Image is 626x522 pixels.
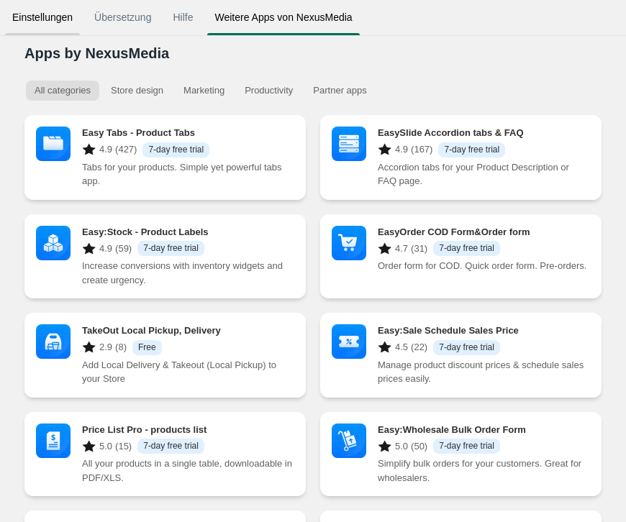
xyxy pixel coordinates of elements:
span: 4.5 [395,342,408,353]
p: Simplify bulk orders for your customers. Great for wholesalers. [378,457,590,485]
p: All your products in a single table, downloadable in PDF/XLS. [82,457,294,485]
span: 4.7 [395,243,408,255]
span: Productivity [236,81,301,101]
a: TakeOut Local Pickup, Delivery 2.9 (8) Free Add Local Delivery & Takeout (Local Pickup) to your S... [24,313,306,398]
a: Easy Tabs ‑ Product Tabs 4.9 (427) 7-day free trial Tabs for your products. Simple yet powerful t... [24,115,306,200]
span: 4.9 [395,144,408,155]
span: (15) [115,441,132,452]
span: 7-day free trial [137,439,204,454]
span: 7-day free trial [433,340,500,355]
span: 7-day free trial [433,241,500,256]
span: 7-day free trial [137,241,204,256]
a: Price List Pro ‑ products list 5.0 (15) 7-day free trial All your products in a single table, dow... [24,412,306,497]
span: (8) [115,342,127,353]
p: Manage product discount prices & schedule sales prices easily. [378,358,590,386]
span: Free [132,340,162,355]
img: CLnIx7KK_v0CEAE=_96x96.png [332,127,366,161]
span: All categories [26,81,99,101]
p: Add Local Delivery & Takeout (Local Pickup) to your Store [82,358,294,386]
img: CPzPsaea_v0CEAE=_96x96.png [36,324,71,359]
a: Übersetzung [87,4,158,30]
a: Easy:Sale Schedule Sales Price 4.5 (22) 7-day free trial Manage product discount prices & schedul... [320,313,602,398]
h3: EasyOrder COD Form&Order form [378,226,590,238]
span: Marketing [175,81,233,101]
p: Accordion tabs for your Product Description or FAQ page. [378,160,590,188]
span: (50) [411,441,427,452]
img: COjYrNKa_v0CEAE=_96x96.png [36,423,71,458]
span: (427) [115,144,137,155]
a: Easy:Wholesale Bulk Order Form 5.0 (50) 7-day free trial Simplify bulk orders for your customers.... [320,412,602,497]
span: (22) [411,342,427,353]
p: Increase conversions with inventory widgets and create urgency. [82,259,294,287]
h3: Easy Tabs ‑ Product Tabs [82,127,294,139]
b: Media [128,45,169,61]
h3: Easy:Wholesale Bulk Order Form [378,423,590,436]
a: Einstellungen [5,4,80,30]
a: EasySlide Accordion tabs & FAQ 4.9 (167) 7-day free trial Accordion tabs for your Product Descrip... [320,115,602,200]
span: (59) [115,243,132,255]
span: 7-day free trial [433,439,500,454]
p: Order form for COD. Quick order form. Pre-orders. [378,259,590,273]
a: EasyOrder COD Form&Order form 4.7 (31) 7-day free trial Order form for COD. Quick order form. Pre... [320,214,602,299]
img: CP7s4IKK_v0CEAE=_96x96.png [332,324,366,359]
span: 7-day free trial [438,142,505,157]
img: CMLyjYeb_v0CEAE=_96x96.png [36,226,71,260]
span: 4.9 [99,243,112,255]
span: 5.0 [99,441,112,452]
span: 5.0 [395,441,408,452]
span: (31) [411,243,427,255]
span: 4.9 [99,144,112,155]
span: (167) [411,144,432,155]
span: 2.9 [99,342,112,353]
img: CP7n9YSd_v0CEAE=_96x96.png [332,226,366,260]
h3: EasySlide Accordion tabs & FAQ [378,127,590,139]
a: Easy:Stock ‑ Product Labels 4.9 (59) 7-day free trial Increase conversions with inventory widgets... [24,214,306,299]
h3: Easy:Stock ‑ Product Labels [82,226,294,238]
h3: TakeOut Local Pickup, Delivery [82,324,294,336]
span: Store design [102,81,172,101]
a: Weitere Apps von NexusMedia [207,4,359,30]
h3: Easy:Sale Schedule Sales Price [378,324,590,336]
img: CIDXtKub_v0CEAE=_96x96.png [332,423,366,458]
a: Hilfe [165,4,200,30]
h3: Price List Pro ‑ products list [82,423,294,436]
span: 7-day free trial [142,142,209,157]
h1: Apps by Nexus [24,45,602,62]
span: Partner apps [304,81,375,101]
p: Tabs for your products. Simple yet powerful tabs app. [82,160,294,188]
img: CLSI1LSd_v0CEAE=_96x96.png [36,127,71,161]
